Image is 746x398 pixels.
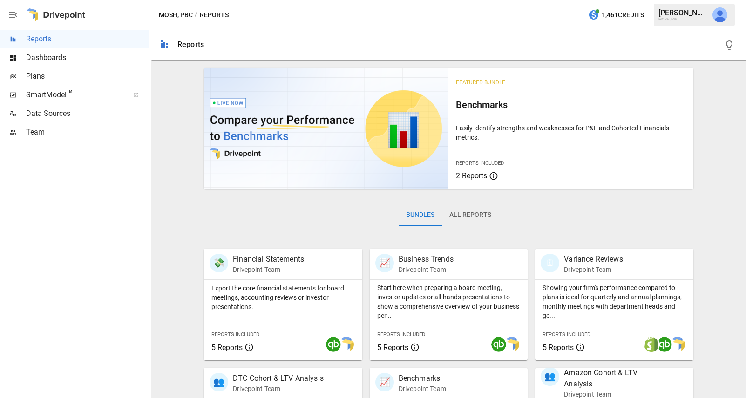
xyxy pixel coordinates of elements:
p: Showing your firm's performance compared to plans is ideal for quarterly and annual plannings, mo... [543,283,686,320]
button: Jeff Gamsey [707,2,733,28]
p: Drivepoint Team [233,384,324,393]
button: Bundles [399,204,442,226]
img: smart model [670,337,685,352]
p: DTC Cohort & LTV Analysis [233,373,324,384]
p: Benchmarks [399,373,446,384]
span: Plans [26,71,149,82]
span: Featured Bundle [456,79,505,86]
img: quickbooks [326,337,341,352]
p: Amazon Cohort & LTV Analysis [564,367,663,390]
button: MOSH, PBC [159,9,193,21]
span: ™ [67,88,73,100]
div: [PERSON_NAME] [658,8,707,17]
div: 📈 [375,254,394,272]
div: MOSH, PBC [658,17,707,21]
p: Financial Statements [233,254,304,265]
span: Reports Included [543,331,590,337]
img: quickbooks [657,337,672,352]
p: Start here when preparing a board meeting, investor updates or all-hands presentations to show a ... [377,283,521,320]
span: Data Sources [26,108,149,119]
button: 1,461Credits [584,7,648,24]
span: Dashboards [26,52,149,63]
div: 👥 [541,367,559,386]
p: Variance Reviews [564,254,623,265]
img: quickbooks [491,337,506,352]
span: SmartModel [26,89,123,101]
span: Reports Included [211,331,259,337]
img: smart model [339,337,354,352]
span: 5 Reports [377,343,408,352]
div: / [195,9,198,21]
div: 📈 [375,373,394,391]
p: Export the core financial statements for board meetings, accounting reviews or investor presentat... [211,283,355,311]
span: 2 Reports [456,171,487,180]
div: 💸 [210,254,228,272]
img: video thumbnail [204,68,448,189]
p: Easily identify strengths and weaknesses for P&L and Cohorted Financials metrics. [456,123,685,142]
span: Reports [26,34,149,45]
h6: Benchmarks [456,97,685,112]
p: Drivepoint Team [564,265,623,274]
img: shopify [644,337,659,352]
div: 🗓 [541,254,559,272]
p: Business Trends [399,254,454,265]
span: Reports Included [377,331,425,337]
img: smart model [504,337,519,352]
span: 5 Reports [543,343,574,352]
span: 5 Reports [211,343,243,352]
div: 👥 [210,373,228,391]
p: Drivepoint Team [399,265,454,274]
span: Team [26,127,149,138]
img: Jeff Gamsey [712,7,727,22]
p: Drivepoint Team [233,265,304,274]
div: Reports [177,40,204,49]
span: Reports Included [456,160,504,166]
p: Drivepoint Team [399,384,446,393]
span: 1,461 Credits [602,9,644,21]
button: All Reports [442,204,499,226]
